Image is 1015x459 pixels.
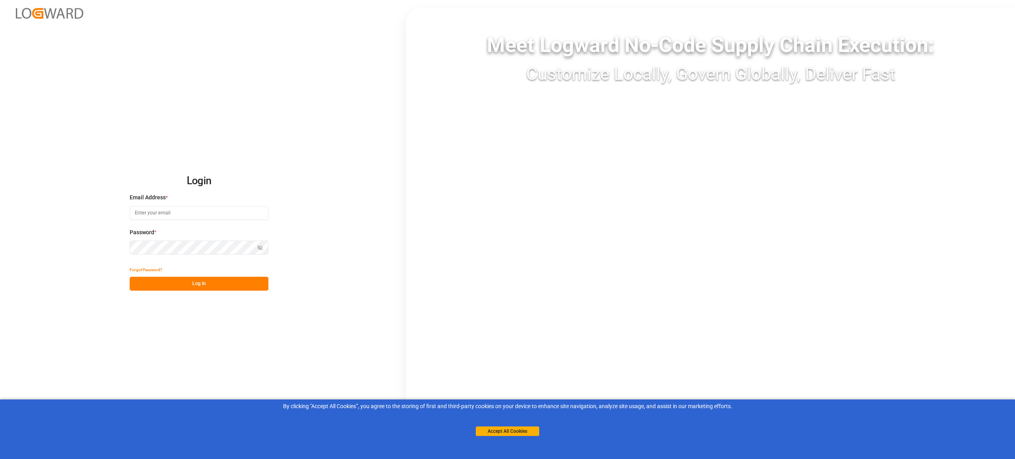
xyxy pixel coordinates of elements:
[130,206,268,220] input: Enter your email
[16,8,83,19] img: Logward_new_orange.png
[6,402,1009,411] div: By clicking "Accept All Cookies”, you agree to the storing of first and third-party cookies on yo...
[476,426,539,436] button: Accept All Cookies
[130,228,154,237] span: Password
[130,168,268,194] h2: Login
[130,193,166,202] span: Email Address
[406,30,1015,61] div: Meet Logward No-Code Supply Chain Execution:
[130,263,162,277] button: Forgot Password?
[406,61,1015,87] div: Customize Locally, Govern Globally, Deliver Fast
[130,277,268,291] button: Log In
